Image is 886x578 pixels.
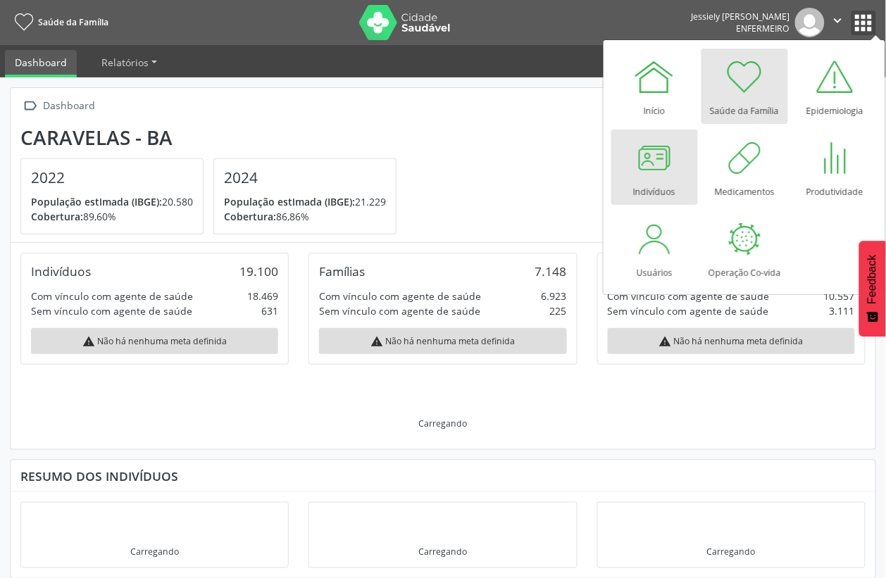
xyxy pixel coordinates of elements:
span: Enfermeiro [737,23,790,34]
i:  [20,96,41,116]
a: Dashboard [5,50,77,77]
div: 7.148 [535,263,567,279]
div: Não há nenhuma meta definida [608,328,855,354]
div: 10.557 [824,289,855,303]
div: Dashboard [41,96,98,116]
div: Com vínculo com agente de saúde [319,289,481,303]
p: 89,60% [31,209,193,224]
i: warning [659,335,672,348]
div: Sem vínculo com agente de saúde [608,303,769,318]
span: Feedback [866,255,879,304]
a: Operação Co-vida [701,211,788,286]
div: Caravelas - BA [20,126,406,149]
div: Jessiely [PERSON_NAME] [692,11,790,23]
span: Cobertura: [224,210,276,223]
i: warning [370,335,383,348]
div: 631 [261,303,278,318]
a: Saúde da Família [10,11,108,34]
span: População estimada (IBGE): [31,195,162,208]
a: Epidemiologia [792,49,878,124]
a: Saúde da Família [701,49,788,124]
p: 86,86% [224,209,386,224]
a: Produtividade [792,130,878,205]
div: Famílias [319,263,365,279]
div: 3.111 [830,303,855,318]
span: Relatórios [101,56,149,69]
div: Carregando [418,546,467,558]
img: img [795,8,825,37]
div: Com vínculo com agente de saúde [31,289,193,303]
a:  Dashboard [20,96,98,116]
a: Medicamentos [701,130,788,205]
div: Carregando [130,546,179,558]
span: Cobertura: [31,210,83,223]
span: Saúde da Família [38,16,108,28]
a: Início [611,49,698,124]
div: Resumo dos indivíduos [20,468,866,484]
div: 6.923 [542,289,567,303]
button:  [825,8,851,37]
div: Carregando [419,417,468,429]
span: População estimada (IBGE): [224,195,355,208]
div: Com vínculo com agente de saúde [608,289,770,303]
a: Relatórios [92,50,167,75]
p: 21.229 [224,194,386,209]
p: 20.580 [31,194,193,209]
div: Sem vínculo com agente de saúde [31,303,192,318]
a: Indivíduos [611,130,698,205]
a: Usuários [611,211,698,286]
div: Carregando [707,546,756,558]
div: 225 [550,303,567,318]
h4: 2024 [224,169,386,187]
i: warning [82,335,95,348]
h4: 2022 [31,169,193,187]
div: Não há nenhuma meta definida [319,328,566,354]
button: apps [851,11,876,35]
div: Não há nenhuma meta definida [31,328,278,354]
div: 18.469 [247,289,278,303]
div: 19.100 [239,263,278,279]
div: Indivíduos [31,263,91,279]
div: Sem vínculo com agente de saúde [319,303,480,318]
i:  [830,13,846,28]
button: Feedback - Mostrar pesquisa [859,241,886,337]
